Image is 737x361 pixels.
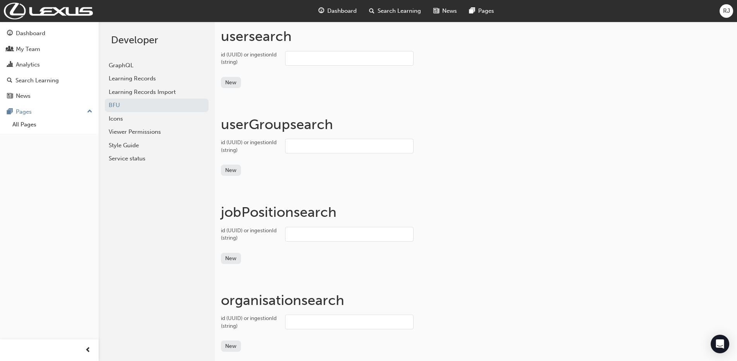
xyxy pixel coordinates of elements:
input: id (UUID) or ingestionId (string) [285,51,414,66]
button: Pages [3,105,96,119]
div: Learning Records [109,74,205,83]
img: Trak [4,3,93,19]
div: Analytics [16,60,40,69]
div: Viewer Permissions [109,128,205,136]
div: Dashboard [16,29,45,38]
div: Pages [16,107,32,116]
input: id (UUID) or ingestionId (string) [285,315,414,329]
a: news-iconNews [427,3,463,19]
a: My Team [3,42,96,56]
a: GraphQL [105,59,209,72]
span: guage-icon [7,30,13,37]
h1: organisation search [221,292,731,309]
span: Dashboard [327,7,357,15]
span: Pages [478,7,494,15]
input: id (UUID) or ingestionId (string) [285,227,414,242]
button: New [221,341,241,352]
span: guage-icon [318,6,324,16]
span: pages-icon [469,6,475,16]
h1: userGroup search [221,116,731,133]
div: id (UUID) or ingestionId (string) [221,315,279,330]
h1: user search [221,28,731,45]
a: Search Learning [3,73,96,88]
a: BFU [105,99,209,112]
a: News [3,89,96,103]
a: Viewer Permissions [105,125,209,139]
button: RJ [720,4,733,18]
span: news-icon [433,6,439,16]
div: Style Guide [109,141,205,150]
div: Icons [109,114,205,123]
a: Service status [105,152,209,165]
button: New [221,165,241,176]
a: Style Guide [105,139,209,152]
a: search-iconSearch Learning [363,3,427,19]
span: RJ [723,7,730,15]
span: News [442,7,457,15]
button: New [221,253,241,264]
div: Open Intercom Messenger [711,335,729,353]
span: news-icon [7,93,13,100]
h1: jobPosition search [221,204,731,221]
div: GraphQL [109,61,205,70]
a: Dashboard [3,26,96,41]
a: pages-iconPages [463,3,500,19]
a: Analytics [3,58,96,72]
button: DashboardMy TeamAnalyticsSearch LearningNews [3,25,96,105]
div: My Team [16,45,40,54]
h2: Developer [111,34,202,46]
span: people-icon [7,46,13,53]
span: chart-icon [7,61,13,68]
div: id (UUID) or ingestionId (string) [221,227,279,242]
span: prev-icon [85,346,91,355]
button: New [221,77,241,88]
a: Icons [105,112,209,126]
div: Search Learning [15,76,59,85]
div: Learning Records Import [109,88,205,97]
a: guage-iconDashboard [312,3,363,19]
div: id (UUID) or ingestionId (string) [221,139,279,154]
span: Search Learning [378,7,421,15]
div: Service status [109,154,205,163]
input: id (UUID) or ingestionId (string) [285,139,414,153]
a: Learning Records Import [105,85,209,99]
span: pages-icon [7,109,13,116]
span: search-icon [7,77,12,84]
span: up-icon [87,107,92,117]
a: All Pages [9,119,96,131]
span: search-icon [369,6,374,16]
div: id (UUID) or ingestionId (string) [221,51,279,66]
div: News [16,92,31,100]
a: Learning Records [105,72,209,85]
